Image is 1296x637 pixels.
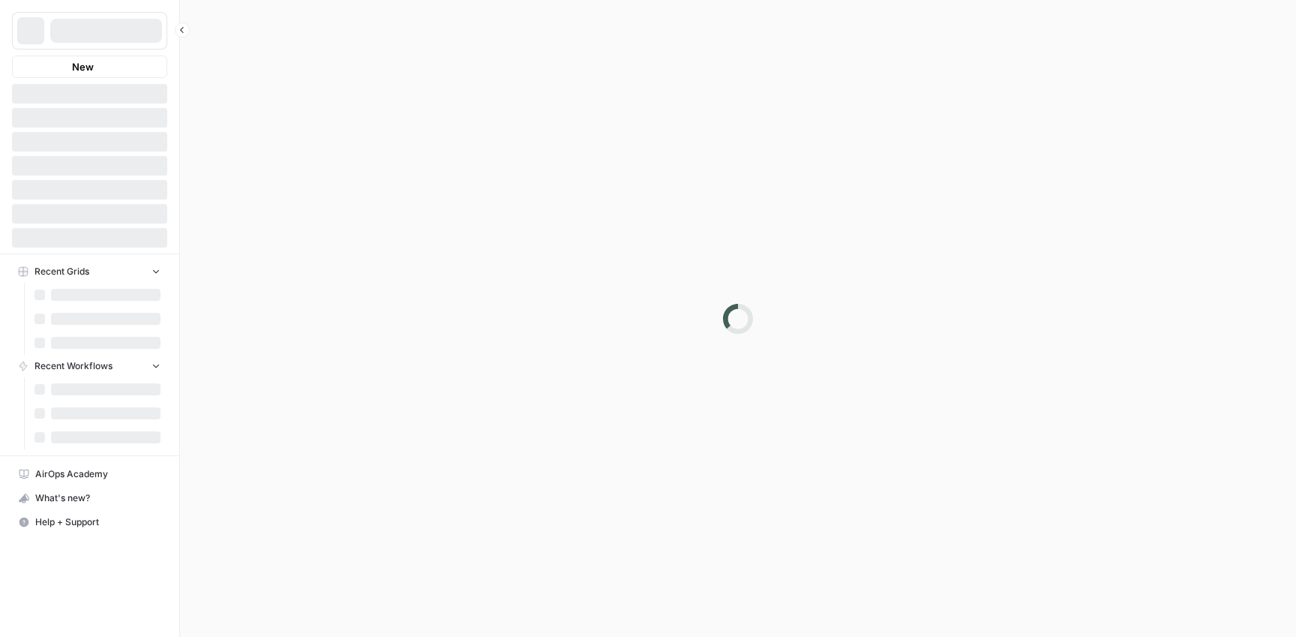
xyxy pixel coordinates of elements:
div: What's new? [13,487,166,509]
button: Recent Workflows [12,355,167,377]
span: Recent Workflows [34,359,112,373]
span: Recent Grids [34,265,89,278]
button: Help + Support [12,510,167,534]
button: What's new? [12,486,167,510]
button: New [12,56,167,78]
button: Recent Grids [12,260,167,283]
span: AirOps Academy [35,467,160,481]
span: Help + Support [35,515,160,529]
span: New [72,59,94,74]
a: AirOps Academy [12,462,167,486]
